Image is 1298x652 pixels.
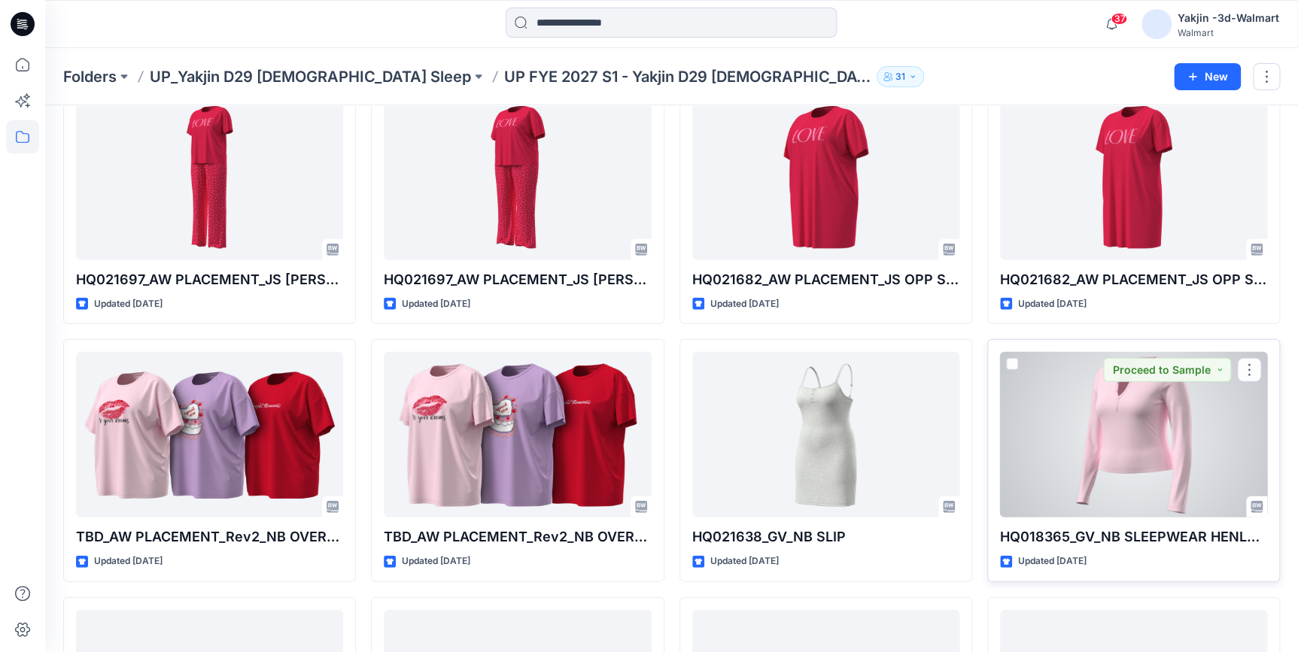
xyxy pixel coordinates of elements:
[504,66,871,87] p: UP FYE 2027 S1 - Yakjin D29 [DEMOGRAPHIC_DATA] Sleepwear
[1018,296,1087,312] p: Updated [DATE]
[1141,9,1172,39] img: avatar
[895,68,905,85] p: 31
[692,269,959,290] p: HQ021682_AW PLACEMENT_JS OPP SLEEPSHIRT_PLUS
[692,526,959,547] p: HQ021638_GV_NB SLIP
[384,269,651,290] p: HQ021697_AW PLACEMENT_JS [PERSON_NAME] SET PLUS
[384,526,651,547] p: TBD_AW PLACEMENT_Rev2_NB OVERSIZED T-SHIRT
[94,553,163,569] p: Updated [DATE]
[877,66,924,87] button: 31
[384,95,651,260] a: HQ021697_AW PLACEMENT_JS OPP PJ SET PLUS
[1000,526,1267,547] p: HQ018365_GV_NB SLEEPWEAR HENLEY TOP
[1000,95,1267,260] a: HQ021682_AW PLACEMENT_JS OPP SLEEPSHIRT
[76,352,343,517] a: TBD_AW PLACEMENT_Rev2_NB OVERSIZED T-SHIRT PLUS
[1018,553,1087,569] p: Updated [DATE]
[1000,269,1267,290] p: HQ021682_AW PLACEMENT_JS OPP SLEEPSHIRT
[710,296,779,312] p: Updated [DATE]
[76,269,343,290] p: HQ021697_AW PLACEMENT_JS [PERSON_NAME] SET
[1178,27,1279,38] div: Walmart
[1000,352,1267,517] a: HQ018365_GV_NB SLEEPWEAR HENLEY TOP
[692,352,959,517] a: HQ021638_GV_NB SLIP
[1111,13,1127,25] span: 37
[150,66,471,87] a: UP_Yakjin D29 [DEMOGRAPHIC_DATA] Sleep
[692,95,959,260] a: HQ021682_AW PLACEMENT_JS OPP SLEEPSHIRT_PLUS
[76,526,343,547] p: TBD_AW PLACEMENT_Rev2_NB OVERSIZED T-SHIRT PLUS
[402,553,470,569] p: Updated [DATE]
[63,66,117,87] a: Folders
[94,296,163,312] p: Updated [DATE]
[384,352,651,517] a: TBD_AW PLACEMENT_Rev2_NB OVERSIZED T-SHIRT
[1178,9,1279,27] div: Yakjin -3d-Walmart
[710,553,779,569] p: Updated [DATE]
[1174,63,1241,90] button: New
[402,296,470,312] p: Updated [DATE]
[76,95,343,260] a: HQ021697_AW PLACEMENT_JS OPP PJ SET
